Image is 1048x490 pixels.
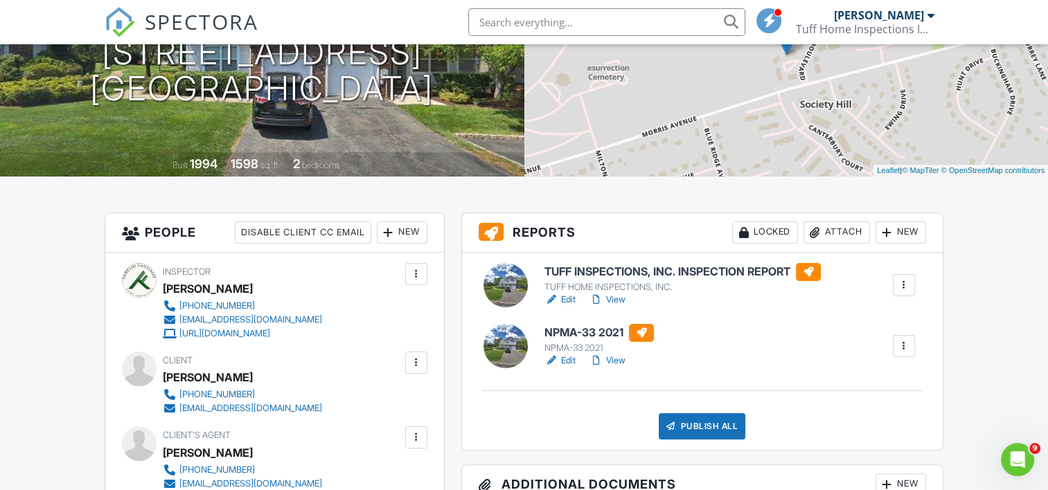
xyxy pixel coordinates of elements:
div: TUFF HOME INSPECTIONS, INC. [544,282,821,293]
h6: TUFF INSPECTIONS, INC. INSPECTION REPORT [544,263,821,281]
div: [PHONE_NUMBER] [179,300,255,311]
a: TUFF INSPECTIONS, INC. INSPECTION REPORT TUFF HOME INSPECTIONS, INC. [544,263,821,293]
a: View [589,293,625,307]
div: [PERSON_NAME] [163,367,253,388]
div: [EMAIL_ADDRESS][DOMAIN_NAME] [179,403,322,414]
div: Publish All [659,413,745,439]
a: SPECTORA [105,19,258,48]
a: [PHONE_NUMBER] [163,299,322,313]
div: [EMAIL_ADDRESS][DOMAIN_NAME] [179,478,322,489]
span: bedrooms [302,160,340,170]
h6: NPMA-33 2021 [544,324,654,342]
div: [PERSON_NAME] [834,8,924,22]
a: Leaflet [877,166,900,174]
a: © OpenStreetMap contributors [941,166,1045,174]
a: [URL][DOMAIN_NAME] [163,327,322,341]
span: Client [163,355,193,365]
div: New [377,221,427,244]
div: Attach [803,221,870,244]
span: Built [172,160,188,170]
span: Client's Agent [163,430,231,440]
h3: People [105,213,443,253]
a: Edit [544,354,576,367]
div: [PHONE_NUMBER] [179,389,255,400]
a: Edit [544,293,576,307]
a: NPMA-33 2021 NPMA-33 2021 [544,324,654,354]
h1: [STREET_ADDRESS] [GEOGRAPHIC_DATA] [90,35,434,108]
a: [EMAIL_ADDRESS][DOMAIN_NAME] [163,401,322,415]
div: [PHONE_NUMBER] [179,464,255,475]
span: SPECTORA [145,7,258,36]
iframe: Intercom live chat [1001,443,1034,476]
div: | [873,165,1048,176]
span: Inspector [163,266,211,277]
div: 1994 [190,156,217,171]
div: [PERSON_NAME] [163,278,253,299]
div: [URL][DOMAIN_NAME] [179,328,270,339]
div: New [876,221,926,244]
a: View [589,354,625,367]
h3: Reports [462,213,943,253]
a: [PHONE_NUMBER] [163,388,322,401]
div: 1598 [231,156,258,171]
input: Search everything... [468,8,745,36]
span: 9 [1029,443,1040,454]
div: Disable Client CC Email [235,221,371,244]
a: [EMAIL_ADDRESS][DOMAIN_NAME] [163,313,322,327]
span: sq. ft. [260,160,280,170]
div: [PERSON_NAME] [163,442,253,463]
div: Tuff Home Inspections Inc. [796,22,934,36]
div: 2 [293,156,300,171]
img: The Best Home Inspection Software - Spectora [105,7,135,37]
div: [EMAIL_ADDRESS][DOMAIN_NAME] [179,314,322,325]
div: Locked [732,221,798,244]
div: NPMA-33 2021 [544,343,654,354]
a: © MapTiler [902,166,939,174]
a: [PHONE_NUMBER] [163,463,322,477]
